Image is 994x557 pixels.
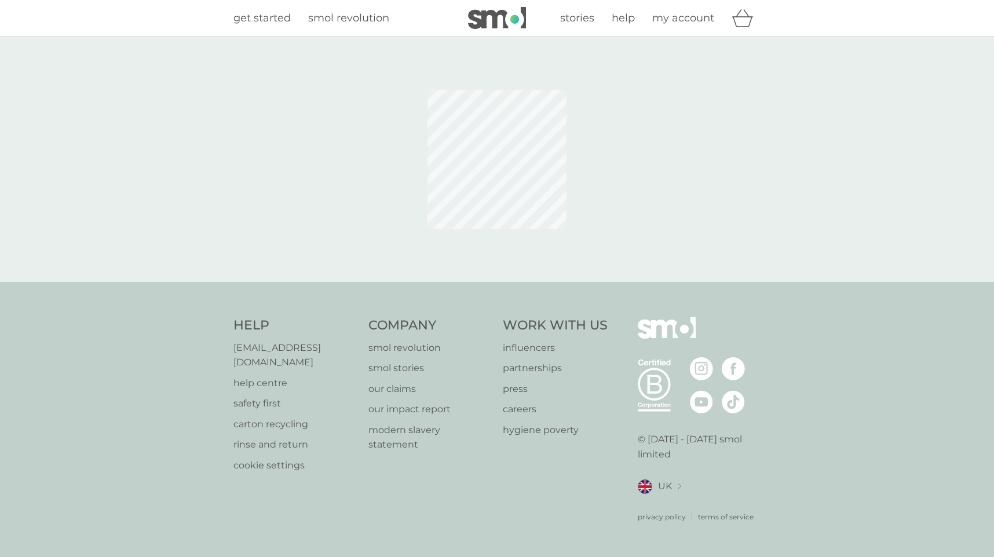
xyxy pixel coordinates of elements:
span: get started [233,12,291,24]
a: smol revolution [368,340,492,356]
a: partnerships [503,361,608,376]
a: careers [503,402,608,417]
a: stories [560,10,594,27]
a: safety first [233,396,357,411]
a: hygiene poverty [503,423,608,438]
span: help [612,12,635,24]
a: carton recycling [233,417,357,432]
img: smol [638,317,696,356]
a: our claims [368,382,492,397]
a: [EMAIL_ADDRESS][DOMAIN_NAME] [233,340,357,370]
p: © [DATE] - [DATE] smol limited [638,432,761,461]
span: stories [560,12,594,24]
a: smol stories [368,361,492,376]
span: UK [658,479,672,494]
img: select a new location [678,483,681,490]
img: smol [468,7,526,29]
img: visit the smol Youtube page [690,390,713,413]
a: cookie settings [233,458,357,473]
span: my account [652,12,714,24]
a: help centre [233,376,357,391]
h4: Help [233,317,357,335]
a: influencers [503,340,608,356]
span: smol revolution [308,12,389,24]
a: modern slavery statement [368,423,492,452]
a: smol revolution [308,10,389,27]
img: UK flag [638,479,652,494]
a: my account [652,10,714,27]
img: visit the smol Facebook page [722,357,745,380]
a: terms of service [698,511,754,522]
h4: Company [368,317,492,335]
a: privacy policy [638,511,686,522]
div: basket [732,6,761,30]
img: visit the smol Instagram page [690,357,713,380]
img: visit the smol Tiktok page [722,390,745,413]
a: get started [233,10,291,27]
a: help [612,10,635,27]
a: rinse and return [233,437,357,452]
a: press [503,382,608,397]
a: our impact report [368,402,492,417]
h4: Work With Us [503,317,608,335]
